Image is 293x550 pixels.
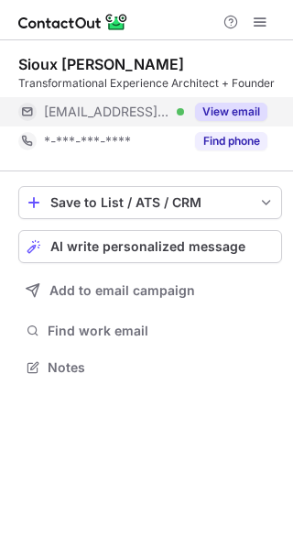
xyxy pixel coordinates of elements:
[18,318,282,344] button: Find work email
[50,195,250,210] div: Save to List / ATS / CRM
[18,355,282,380] button: Notes
[18,75,282,92] div: Transformational Experience Architect + Founder
[50,239,245,254] span: AI write personalized message
[18,55,184,73] div: Sioux [PERSON_NAME]
[18,186,282,219] button: save-profile-one-click
[18,274,282,307] button: Add to email campaign
[195,132,267,150] button: Reveal Button
[48,359,275,376] span: Notes
[18,11,128,33] img: ContactOut v5.3.10
[49,283,195,298] span: Add to email campaign
[18,230,282,263] button: AI write personalized message
[195,103,267,121] button: Reveal Button
[44,104,170,120] span: [EMAIL_ADDRESS][DOMAIN_NAME]
[48,323,275,339] span: Find work email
